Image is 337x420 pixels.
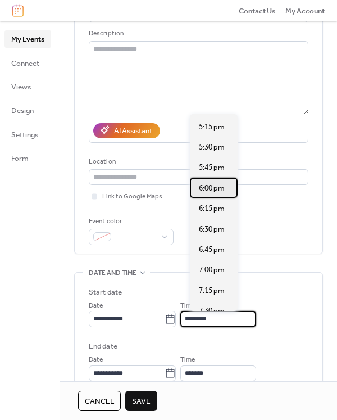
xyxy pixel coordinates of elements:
button: Save [125,391,157,411]
span: 7:15 pm [199,285,225,296]
span: My Events [11,34,44,45]
div: Event color [89,216,171,227]
a: Contact Us [239,5,276,16]
span: 6:00 pm [199,183,225,194]
span: 7:00 pm [199,264,225,276]
div: AI Assistant [114,125,152,137]
span: Connect [11,58,39,69]
span: 6:30 pm [199,224,225,235]
span: 5:45 pm [199,162,225,173]
span: Date [89,354,103,365]
span: My Account [285,6,325,17]
span: Design [11,105,34,116]
img: logo [12,4,24,17]
a: Connect [4,54,51,72]
span: Cancel [85,396,114,407]
span: 7:30 pm [199,305,225,317]
div: Description [89,28,306,39]
div: Start date [89,287,122,298]
button: Cancel [78,391,121,411]
span: Save [132,396,151,407]
span: Date and time [89,267,136,278]
span: Time [180,300,195,311]
a: Views [4,78,51,96]
span: 6:15 pm [199,203,225,214]
a: Form [4,149,51,167]
span: 6:45 pm [199,244,225,255]
span: Time [180,354,195,365]
button: AI Assistant [93,123,160,138]
span: Views [11,82,31,93]
a: Design [4,101,51,119]
span: Contact Us [239,6,276,17]
span: 5:30 pm [199,142,225,153]
div: End date [89,341,117,352]
div: Location [89,156,306,168]
a: My Events [4,30,51,48]
span: Date [89,300,103,311]
a: Settings [4,125,51,143]
span: Settings [11,129,38,141]
span: 5:15 pm [199,121,225,133]
span: Link to Google Maps [102,191,162,202]
span: Form [11,153,29,164]
a: My Account [285,5,325,16]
